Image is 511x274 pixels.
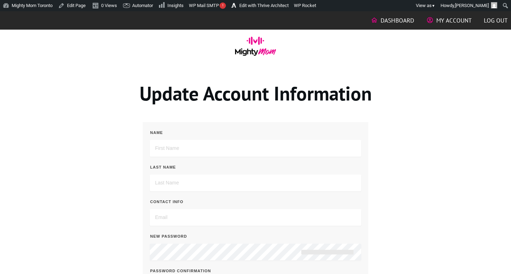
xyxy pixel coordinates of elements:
[484,14,507,26] a: Log out
[150,233,361,240] div: New password
[426,14,472,26] a: My Account
[432,4,435,8] span: ▼
[150,199,361,205] div: contact info
[150,140,361,157] input: First Name
[220,2,226,9] span: !
[235,37,276,56] img: logo-mighty-mom-full
[44,81,467,115] h1: Update Account Information
[381,14,414,26] span: Dashboard
[150,175,361,191] input: Last Name
[371,14,414,26] a: Dashboard
[455,3,489,8] span: [PERSON_NAME]
[436,14,472,26] span: My Account
[150,209,361,226] input: Email
[150,164,361,171] div: Last name
[150,129,361,136] div: name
